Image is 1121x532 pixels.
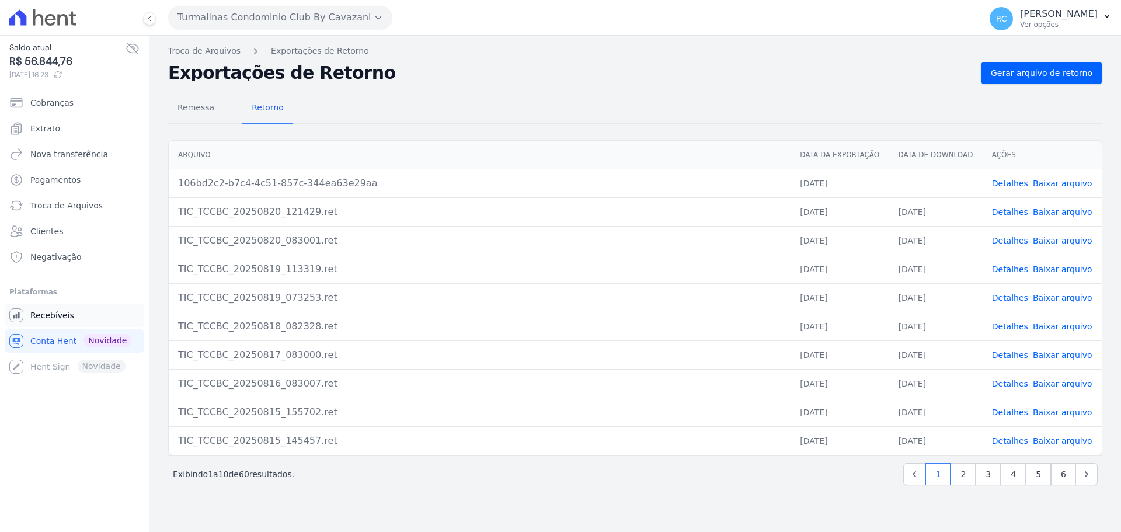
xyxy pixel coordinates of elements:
[889,255,983,283] td: [DATE]
[1026,463,1051,485] a: 5
[271,45,369,57] a: Exportações de Retorno
[178,291,781,305] div: TIC_TCCBC_20250819_073253.ret
[889,369,983,398] td: [DATE]
[1033,350,1092,360] a: Baixar arquivo
[889,197,983,226] td: [DATE]
[30,225,63,237] span: Clientes
[9,91,140,378] nav: Sidebar
[992,350,1028,360] a: Detalhes
[1033,408,1092,417] a: Baixar arquivo
[976,463,1001,485] a: 3
[83,334,131,347] span: Novidade
[9,69,126,80] span: [DATE] 16:23
[5,304,144,327] a: Recebíveis
[218,470,229,479] span: 10
[1033,436,1092,446] a: Baixar arquivo
[1033,379,1092,388] a: Baixar arquivo
[30,97,74,109] span: Cobranças
[169,141,791,169] th: Arquivo
[1033,207,1092,217] a: Baixar arquivo
[168,6,392,29] button: Turmalinas Condominio Club By Cavazani
[889,426,983,455] td: [DATE]
[1033,179,1092,188] a: Baixar arquivo
[1033,322,1092,331] a: Baixar arquivo
[992,236,1028,245] a: Detalhes
[791,197,889,226] td: [DATE]
[992,293,1028,302] a: Detalhes
[791,312,889,340] td: [DATE]
[242,93,293,124] a: Retorno
[791,369,889,398] td: [DATE]
[9,54,126,69] span: R$ 56.844,76
[991,67,1092,79] span: Gerar arquivo de retorno
[178,205,781,219] div: TIC_TCCBC_20250820_121429.ret
[992,379,1028,388] a: Detalhes
[5,329,144,353] a: Conta Hent Novidade
[889,312,983,340] td: [DATE]
[791,255,889,283] td: [DATE]
[992,322,1028,331] a: Detalhes
[178,319,781,333] div: TIC_TCCBC_20250818_082328.ret
[1020,20,1098,29] p: Ver opções
[168,45,1102,57] nav: Breadcrumb
[1001,463,1026,485] a: 4
[992,207,1028,217] a: Detalhes
[178,348,781,362] div: TIC_TCCBC_20250817_083000.ret
[791,426,889,455] td: [DATE]
[791,226,889,255] td: [DATE]
[925,463,951,485] a: 1
[791,169,889,197] td: [DATE]
[1075,463,1098,485] a: Next
[1033,236,1092,245] a: Baixar arquivo
[178,176,781,190] div: 106bd2c2-b7c4-4c51-857c-344ea63e29aa
[30,335,76,347] span: Conta Hent
[1051,463,1076,485] a: 6
[30,251,82,263] span: Negativação
[791,283,889,312] td: [DATE]
[996,15,1007,23] span: RC
[208,470,213,479] span: 1
[178,234,781,248] div: TIC_TCCBC_20250820_083001.ret
[1020,8,1098,20] p: [PERSON_NAME]
[889,226,983,255] td: [DATE]
[9,285,140,299] div: Plataformas
[178,434,781,448] div: TIC_TCCBC_20250815_145457.ret
[5,245,144,269] a: Negativação
[239,470,249,479] span: 60
[5,117,144,140] a: Extrato
[992,179,1028,188] a: Detalhes
[168,45,241,57] a: Troca de Arquivos
[168,93,224,124] a: Remessa
[889,283,983,312] td: [DATE]
[30,310,74,321] span: Recebíveis
[30,200,103,211] span: Troca de Arquivos
[889,141,983,169] th: Data de Download
[178,262,781,276] div: TIC_TCCBC_20250819_113319.ret
[5,91,144,114] a: Cobranças
[5,194,144,217] a: Troca de Arquivos
[1033,265,1092,274] a: Baixar arquivo
[791,398,889,426] td: [DATE]
[992,436,1028,446] a: Detalhes
[1033,293,1092,302] a: Baixar arquivo
[903,463,925,485] a: Previous
[5,142,144,166] a: Nova transferência
[5,220,144,243] a: Clientes
[245,96,291,119] span: Retorno
[173,468,294,480] p: Exibindo a de resultados.
[178,405,781,419] div: TIC_TCCBC_20250815_155702.ret
[9,41,126,54] span: Saldo atual
[992,408,1028,417] a: Detalhes
[168,65,972,81] h2: Exportações de Retorno
[889,340,983,369] td: [DATE]
[791,340,889,369] td: [DATE]
[30,148,108,160] span: Nova transferência
[980,2,1121,35] button: RC [PERSON_NAME] Ver opções
[983,141,1102,169] th: Ações
[30,174,81,186] span: Pagamentos
[5,168,144,192] a: Pagamentos
[992,265,1028,274] a: Detalhes
[981,62,1102,84] a: Gerar arquivo de retorno
[791,141,889,169] th: Data da Exportação
[170,96,221,119] span: Remessa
